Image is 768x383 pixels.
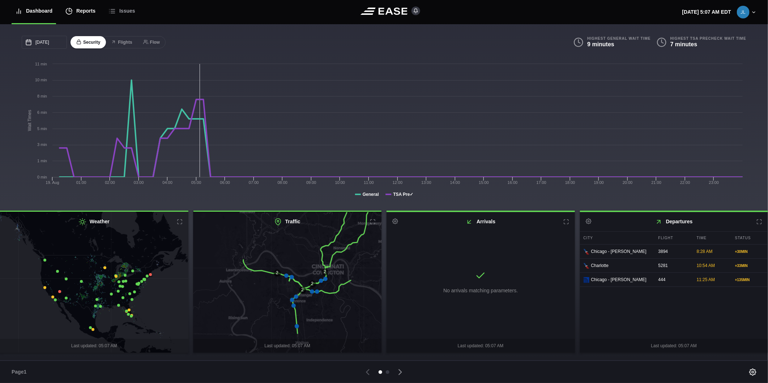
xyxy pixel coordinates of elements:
b: Highest General Wait Time [587,36,650,41]
tspan: 3 min [37,142,47,147]
text: 13:00 [421,180,431,185]
b: Highest TSA PreCheck Wait Time [670,36,746,41]
text: 10:00 [335,180,345,185]
text: 07:00 [249,180,259,185]
span: Charlotte [591,262,609,269]
tspan: 8 min [37,94,47,98]
div: City [580,232,653,244]
text: 17:00 [536,180,546,185]
tspan: 5 min [37,126,47,131]
text: 06:00 [220,180,230,185]
div: 2 [274,270,281,277]
p: No arrivals matching parameters. [443,287,518,294]
text: 08:00 [278,180,288,185]
div: 444 [655,273,691,287]
button: Security [71,36,106,49]
text: 02:00 [105,180,115,185]
text: 01:00 [76,180,86,185]
div: + 135 MIN [735,277,764,283]
tspan: 0 min [37,175,47,179]
span: 11:25 AM [697,277,715,282]
text: 21:00 [652,180,662,185]
text: 22:00 [680,180,690,185]
div: Status [731,232,768,244]
tspan: Wait Times [27,110,32,131]
div: Last updated: 05:07 AM [193,339,382,353]
b: 7 minutes [670,41,697,47]
text: 05:00 [191,180,201,185]
div: Time [693,232,730,244]
input: mm/dd/yyyy [22,36,67,49]
text: 16:00 [508,180,518,185]
text: 19:00 [594,180,604,185]
h2: Traffic [193,212,382,231]
div: 2 [321,268,329,276]
text: 04:00 [162,180,172,185]
h2: Arrivals [387,212,575,231]
text: 03:00 [134,180,144,185]
div: 2 [299,287,306,294]
tspan: 19. Aug [46,180,59,185]
text: 14:00 [450,180,460,185]
text: 20:00 [623,180,633,185]
tspan: 11 min [35,62,47,66]
span: 8:28 AM [697,249,713,254]
text: 11:00 [364,180,374,185]
div: Flight [655,232,691,244]
tspan: TSA Pre✓ [393,192,413,197]
div: Last updated: 05:07 AM [387,339,575,353]
div: 2 [309,280,316,288]
img: 53f407fb3ff95c172032ba983d01de88 [737,6,750,18]
text: 23:00 [709,180,719,185]
div: + 30 MIN [735,249,764,254]
tspan: General [363,192,379,197]
button: Flights [105,36,138,49]
span: Page 1 [12,368,30,376]
text: 09:00 [306,180,316,185]
tspan: 6 min [37,110,47,115]
text: 15:00 [479,180,489,185]
div: 3894 [655,245,691,258]
div: + 33 MIN [735,263,764,268]
text: 12:00 [393,180,403,185]
span: Chicago - [PERSON_NAME] [591,276,647,283]
div: 5281 [655,259,691,272]
button: Flow [137,36,166,49]
span: Chicago - [PERSON_NAME] [591,248,647,255]
span: 10:54 AM [697,263,715,268]
text: 18:00 [565,180,575,185]
tspan: 10 min [35,78,47,82]
b: 9 minutes [587,41,614,47]
p: [DATE] 5:07 AM EDT [682,8,731,16]
tspan: 1 min [37,159,47,163]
